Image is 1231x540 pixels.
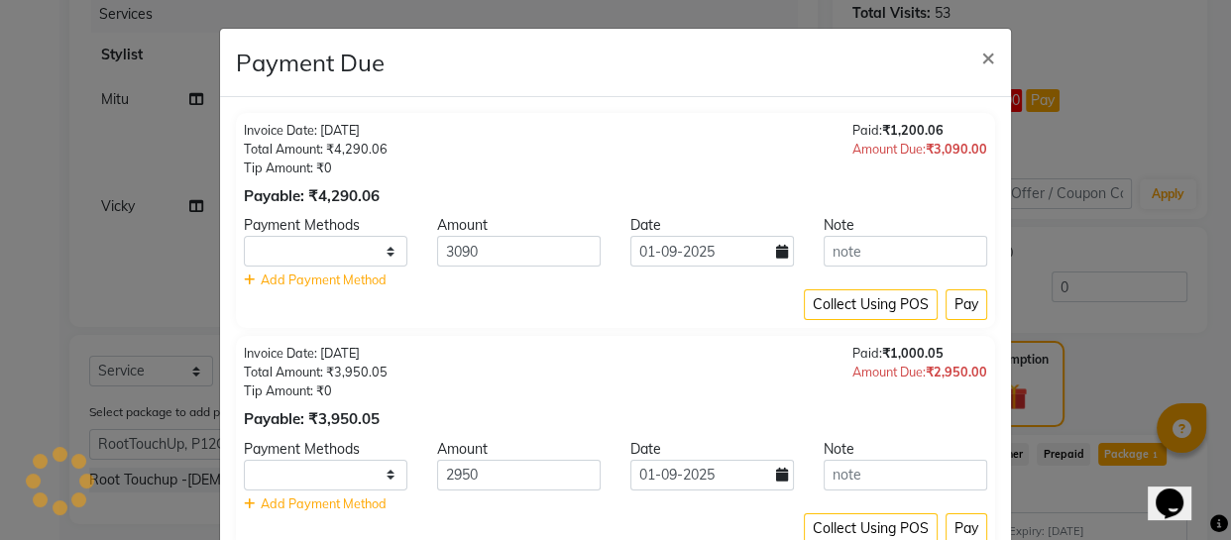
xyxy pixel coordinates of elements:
[1148,461,1211,520] iframe: chat widget
[804,289,938,320] button: Collect Using POS
[236,45,385,80] h4: Payment Due
[244,381,388,400] div: Tip Amount: ₹0
[882,122,944,138] span: ₹1,200.06
[852,121,987,140] div: Paid:
[882,345,944,361] span: ₹1,000.05
[244,185,388,208] div: Payable: ₹4,290.06
[422,215,615,236] div: Amount
[630,236,794,267] input: yyyy-mm-dd
[965,29,1011,84] button: Close
[926,141,987,157] span: ₹3,090.00
[809,439,1002,460] div: Note
[852,140,987,159] div: Amount Due:
[437,460,601,490] input: Amount
[824,460,987,490] input: note
[261,495,387,511] span: Add Payment Method
[422,439,615,460] div: Amount
[981,42,995,71] span: ×
[261,271,387,287] span: Add Payment Method
[615,439,809,460] div: Date
[824,236,987,267] input: note
[926,364,987,379] span: ₹2,950.00
[809,215,1002,236] div: Note
[229,215,422,236] div: Payment Methods
[244,140,388,159] div: Total Amount: ₹4,290.06
[229,439,422,460] div: Payment Methods
[437,236,601,267] input: Amount
[852,344,987,363] div: Paid:
[244,408,388,431] div: Payable: ₹3,950.05
[244,121,388,140] div: Invoice Date: [DATE]
[630,460,794,490] input: yyyy-mm-dd
[244,344,388,363] div: Invoice Date: [DATE]
[946,289,987,320] button: Pay
[615,215,809,236] div: Date
[244,363,388,381] div: Total Amount: ₹3,950.05
[852,363,987,381] div: Amount Due:
[244,159,388,177] div: Tip Amount: ₹0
